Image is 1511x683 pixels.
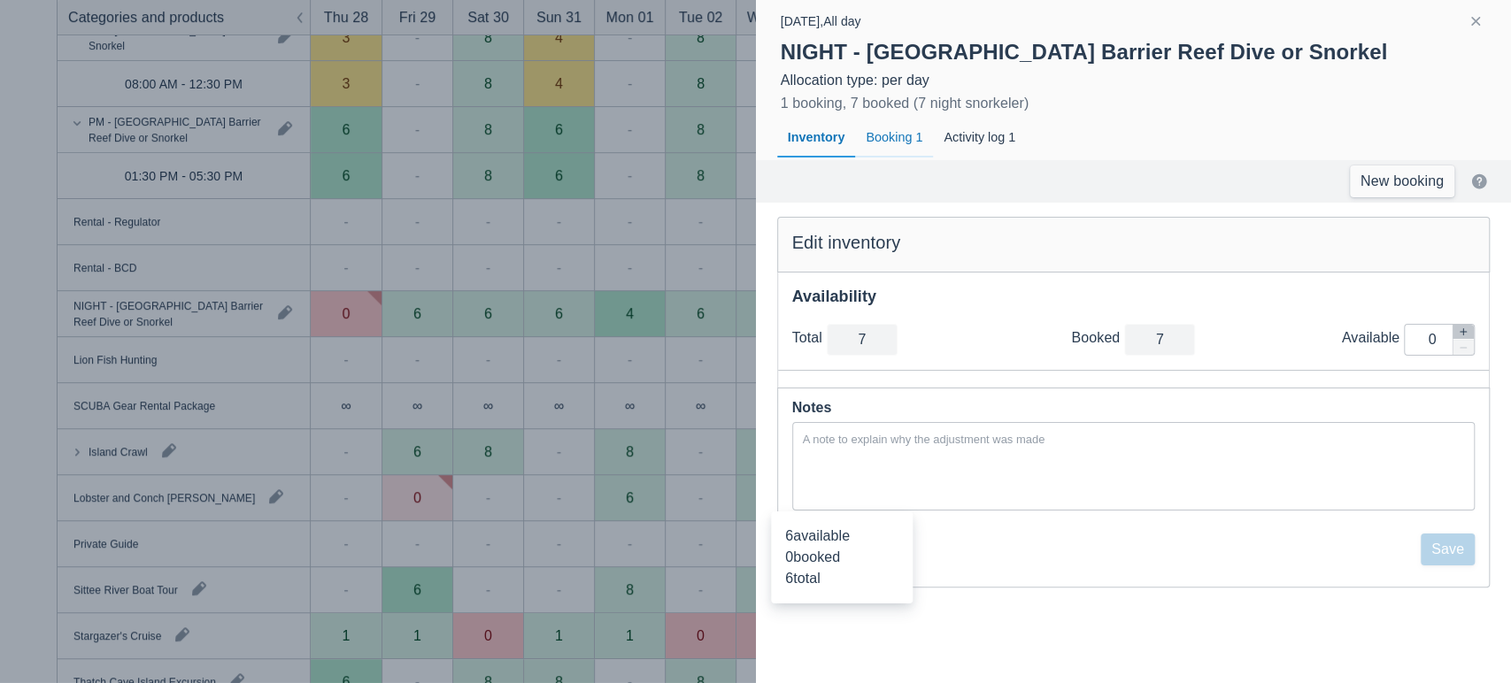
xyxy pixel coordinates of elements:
div: total [785,568,898,589]
a: New booking [1350,165,1454,197]
span: 6 [785,528,793,543]
div: Allocation type: per day [781,72,1487,89]
div: Inventory [777,118,856,158]
div: Booking 1 [855,118,933,158]
div: Edit inventory [792,232,1476,254]
div: 1 booking, 7 booked (7 night snorkeler) [781,93,1029,114]
div: Available [1342,329,1404,347]
div: Booked [1071,329,1124,347]
div: Activity log 1 [933,118,1026,158]
div: [DATE] , All day [781,11,861,32]
div: booked [785,547,898,568]
span: 0 [785,549,793,564]
div: available [785,526,898,547]
div: Notes [792,395,1476,420]
div: Total [792,329,827,347]
strong: NIGHT - [GEOGRAPHIC_DATA] Barrier Reef Dive or Snorkel [781,40,1388,64]
div: 0 / 260 [792,516,1476,533]
span: 6 [785,571,793,586]
div: Availability [792,287,1476,307]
